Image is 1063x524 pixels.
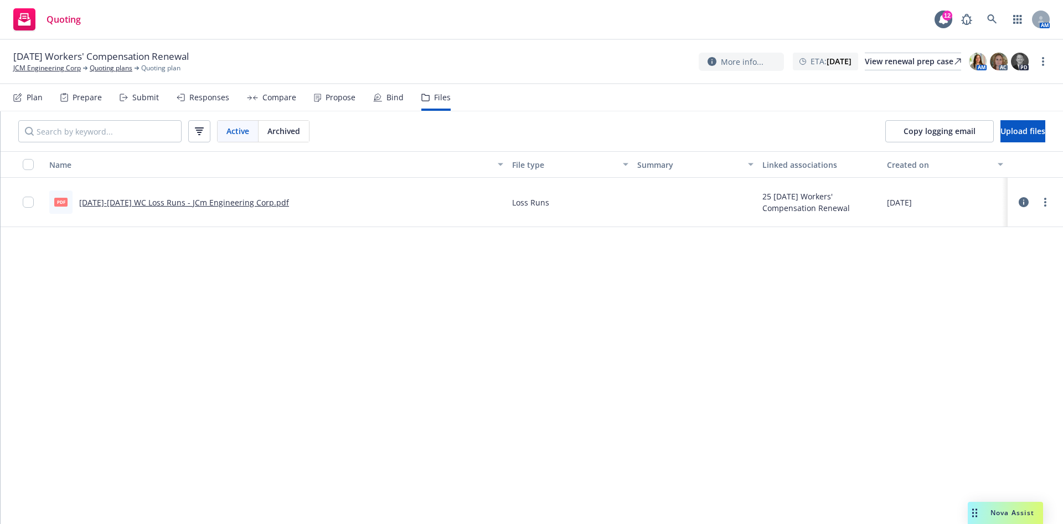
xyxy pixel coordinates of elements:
button: File type [508,151,633,178]
span: More info... [721,56,763,68]
div: Created on [887,159,991,171]
span: Upload files [1000,126,1045,136]
strong: [DATE] [827,56,852,66]
a: [DATE]-[DATE] WC Loss Runs - JCm Engineering Corp.pdf [79,197,289,208]
span: Copy logging email [904,126,976,136]
a: more [1039,196,1052,209]
a: Quoting [9,4,85,35]
div: Files [434,93,451,102]
button: Linked associations [758,151,883,178]
img: photo [990,53,1008,70]
span: [DATE] Workers' Compensation Renewal [13,50,189,63]
span: Archived [267,125,300,137]
div: File type [512,159,616,171]
div: Summary [637,159,741,171]
div: Submit [132,93,159,102]
div: Drag to move [968,502,982,524]
button: Summary [633,151,758,178]
span: ETA : [811,55,852,67]
input: Toggle Row Selected [23,197,34,208]
span: pdf [54,198,68,206]
span: Loss Runs [512,197,549,208]
a: Report a Bug [956,8,978,30]
a: Quoting plans [90,63,132,73]
button: Created on [883,151,1008,178]
div: Bind [386,93,404,102]
a: View renewal prep case [865,53,961,70]
div: Name [49,159,491,171]
a: Search [981,8,1003,30]
div: Propose [326,93,355,102]
span: [DATE] [887,197,912,208]
a: JCM Engineering Corp [13,63,81,73]
span: Nova Assist [990,508,1034,517]
span: Active [226,125,249,137]
div: Compare [262,93,296,102]
div: 25 [DATE] Workers' Compensation Renewal [762,191,879,214]
input: Search by keyword... [18,120,182,142]
div: Responses [189,93,229,102]
button: Upload files [1000,120,1045,142]
div: Prepare [73,93,102,102]
input: Select all [23,159,34,170]
a: more [1036,55,1050,68]
button: Nova Assist [968,502,1043,524]
button: Name [45,151,508,178]
a: Switch app [1007,8,1029,30]
div: Plan [27,93,43,102]
img: photo [1011,53,1029,70]
span: Quoting plan [141,63,180,73]
div: 12 [942,11,952,20]
span: Quoting [47,15,81,24]
img: photo [969,53,987,70]
button: Copy logging email [885,120,994,142]
div: Linked associations [762,159,879,171]
button: More info... [699,53,784,71]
